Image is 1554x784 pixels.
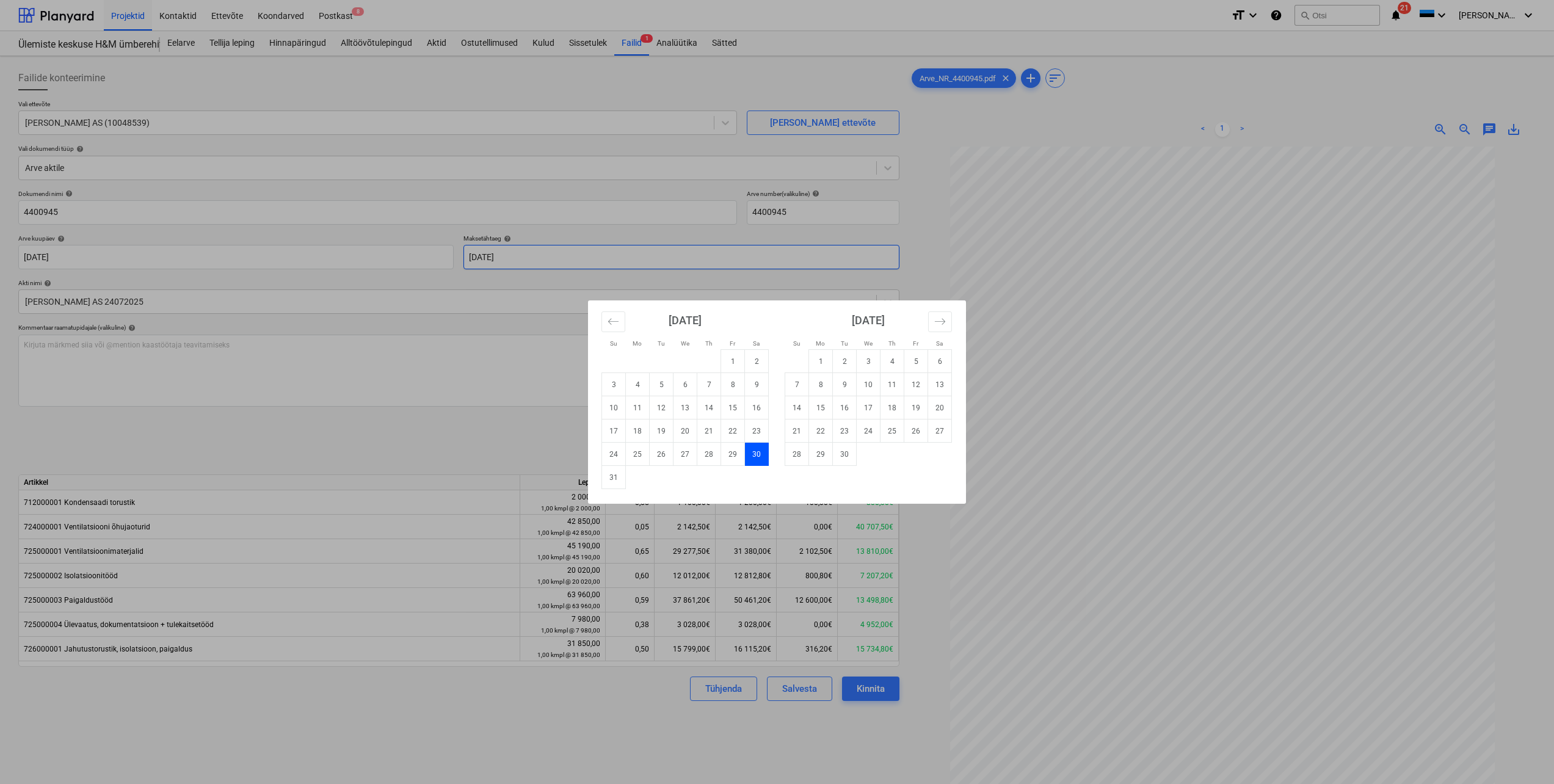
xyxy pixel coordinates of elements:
small: Tu [841,340,848,347]
small: Tu [658,340,665,347]
td: Tuesday, August 26, 2025 [650,443,674,466]
small: Su [610,340,617,347]
small: Sa [753,340,760,347]
td: Sunday, August 24, 2025 [602,443,626,466]
td: Monday, September 29, 2025 [809,443,833,466]
td: Thursday, August 7, 2025 [697,373,721,396]
strong: [DATE] [852,314,885,327]
td: Monday, September 1, 2025 [809,350,833,373]
td: Tuesday, September 30, 2025 [833,443,857,466]
td: Monday, August 18, 2025 [626,419,650,443]
td: Friday, September 12, 2025 [904,373,928,396]
td: Sunday, September 21, 2025 [785,419,809,443]
td: Saturday, August 23, 2025 [745,419,769,443]
td: Sunday, August 3, 2025 [602,373,626,396]
td: Saturday, August 2, 2025 [745,350,769,373]
td: Friday, September 19, 2025 [904,396,928,419]
td: Thursday, September 25, 2025 [880,419,904,443]
small: Th [888,340,896,347]
td: Friday, August 29, 2025 [721,443,745,466]
td: Tuesday, September 23, 2025 [833,419,857,443]
td: Wednesday, August 6, 2025 [674,373,697,396]
small: Fr [730,340,735,347]
td: Friday, August 15, 2025 [721,396,745,419]
td: Monday, September 22, 2025 [809,419,833,443]
td: Thursday, August 28, 2025 [697,443,721,466]
td: Wednesday, September 10, 2025 [857,373,880,396]
td: Monday, September 8, 2025 [809,373,833,396]
td: Thursday, August 14, 2025 [697,396,721,419]
td: Sunday, September 14, 2025 [785,396,809,419]
td: Wednesday, August 20, 2025 [674,419,697,443]
td: Tuesday, August 5, 2025 [650,373,674,396]
td: Saturday, September 27, 2025 [928,419,952,443]
button: Move forward to switch to the next month. [928,311,952,332]
td: Monday, August 4, 2025 [626,373,650,396]
small: Fr [913,340,918,347]
td: Sunday, September 7, 2025 [785,373,809,396]
td: Sunday, August 10, 2025 [602,396,626,419]
td: Monday, August 11, 2025 [626,396,650,419]
small: Sa [936,340,943,347]
strong: [DATE] [669,314,702,327]
td: Monday, September 15, 2025 [809,396,833,419]
td: Friday, September 5, 2025 [904,350,928,373]
td: Sunday, September 28, 2025 [785,443,809,466]
td: Monday, August 25, 2025 [626,443,650,466]
div: Calendar [588,300,966,504]
small: Mo [816,340,825,347]
td: Saturday, September 20, 2025 [928,396,952,419]
td: Saturday, September 6, 2025 [928,350,952,373]
small: Mo [633,340,642,347]
td: Friday, August 8, 2025 [721,373,745,396]
td: Tuesday, August 19, 2025 [650,419,674,443]
td: Friday, August 1, 2025 [721,350,745,373]
button: Move backward to switch to the previous month. [601,311,625,332]
td: Thursday, August 21, 2025 [697,419,721,443]
td: Sunday, August 17, 2025 [602,419,626,443]
td: Tuesday, August 12, 2025 [650,396,674,419]
small: We [681,340,689,347]
td: Thursday, September 18, 2025 [880,396,904,419]
td: Saturday, September 13, 2025 [928,373,952,396]
small: We [864,340,873,347]
td: Tuesday, September 9, 2025 [833,373,857,396]
td: Tuesday, September 16, 2025 [833,396,857,419]
td: Tuesday, September 2, 2025 [833,350,857,373]
td: Sunday, August 31, 2025 [602,466,626,489]
small: Su [793,340,801,347]
td: Thursday, September 11, 2025 [880,373,904,396]
td: Saturday, August 16, 2025 [745,396,769,419]
td: Friday, September 26, 2025 [904,419,928,443]
td: Friday, August 22, 2025 [721,419,745,443]
td: Thursday, September 4, 2025 [880,350,904,373]
td: Wednesday, August 27, 2025 [674,443,697,466]
td: Wednesday, September 3, 2025 [857,350,880,373]
td: Wednesday, August 13, 2025 [674,396,697,419]
td: Saturday, August 9, 2025 [745,373,769,396]
td: Selected. Saturday, August 30, 2025 [745,443,769,466]
td: Wednesday, September 24, 2025 [857,419,880,443]
small: Th [705,340,713,347]
td: Wednesday, September 17, 2025 [857,396,880,419]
